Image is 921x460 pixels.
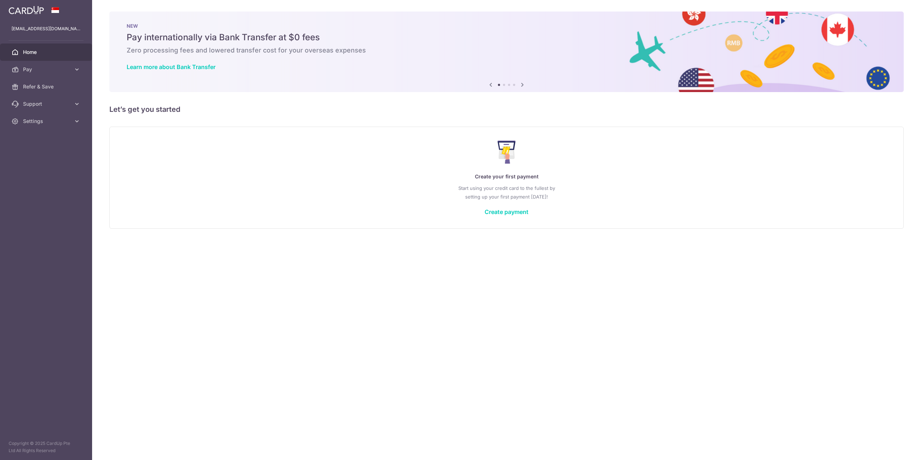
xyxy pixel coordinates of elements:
[23,49,71,56] span: Home
[498,141,516,164] img: Make Payment
[109,12,904,92] img: Bank transfer banner
[127,46,886,55] h6: Zero processing fees and lowered transfer cost for your overseas expenses
[127,63,215,70] a: Learn more about Bank Transfer
[485,208,528,215] a: Create payment
[124,184,889,201] p: Start using your credit card to the fullest by setting up your first payment [DATE]!
[9,6,44,14] img: CardUp
[12,25,81,32] p: [EMAIL_ADDRESS][DOMAIN_NAME]
[23,118,71,125] span: Settings
[124,172,889,181] p: Create your first payment
[23,100,71,108] span: Support
[127,32,886,43] h5: Pay internationally via Bank Transfer at $0 fees
[23,66,71,73] span: Pay
[23,83,71,90] span: Refer & Save
[127,23,886,29] p: NEW
[109,104,904,115] h5: Let’s get you started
